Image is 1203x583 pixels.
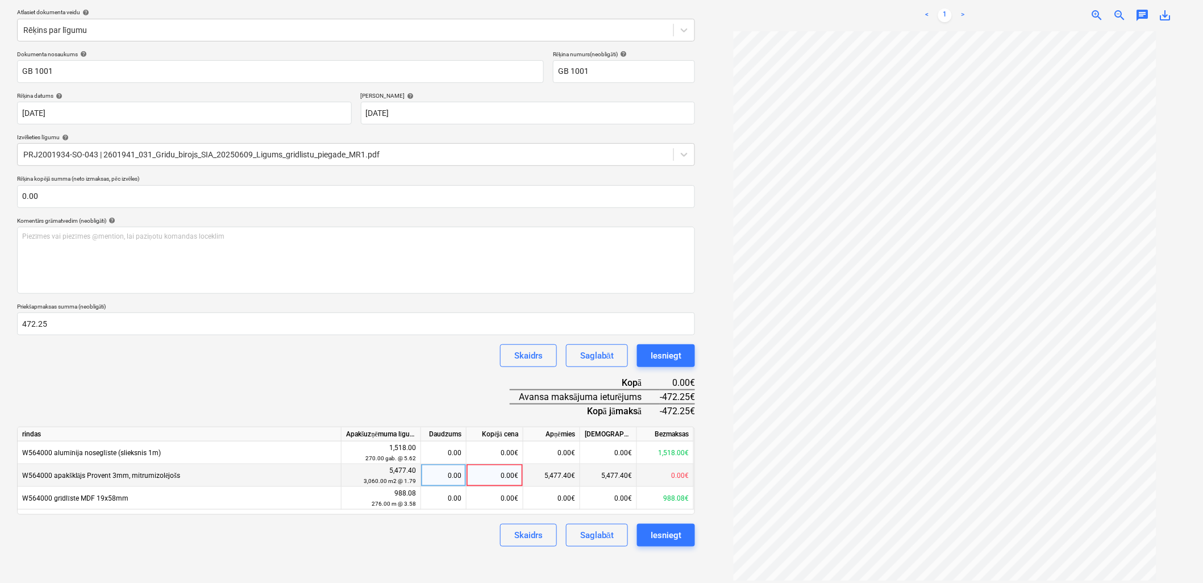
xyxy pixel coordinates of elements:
[637,344,695,367] button: Iesniegt
[580,442,637,464] div: 0.00€
[580,348,614,363] div: Saglabāt
[637,427,694,442] div: Bezmaksas
[106,217,115,224] span: help
[956,9,970,22] a: Next page
[637,487,694,510] div: 988.08€
[660,390,695,404] div: -472.25€
[637,524,695,547] button: Iesniegt
[78,51,87,57] span: help
[523,464,580,487] div: 5,477.40€
[53,93,63,99] span: help
[510,376,660,390] div: Kopā
[618,51,627,57] span: help
[60,134,69,141] span: help
[22,449,161,457] span: W564000 alumīnija noseglīste (slieksnis 1m)
[346,443,416,464] div: 1,518.00
[514,348,543,363] div: Skaidrs
[660,404,695,418] div: -472.25€
[637,464,694,487] div: 0.00€
[651,348,681,363] div: Iesniegt
[17,185,695,208] input: Rēķina kopējā summa (neto izmaksas, pēc izvēles)
[364,478,416,484] small: 3,060.00 m2 @ 1.79
[580,487,637,510] div: 0.00€
[566,524,628,547] button: Saglabāt
[426,487,461,510] div: 0.00
[938,9,952,22] a: Page 1 is your current page
[1146,528,1203,583] iframe: Chat Widget
[17,175,695,185] p: Rēķina kopējā summa (neto izmaksas, pēc izvēles)
[22,494,128,502] span: W564000 grīdlīste MDF 19x58mm
[361,92,696,99] div: [PERSON_NAME]
[426,442,461,464] div: 0.00
[1090,9,1104,22] span: zoom_in
[372,501,416,507] small: 276.00 m @ 3.58
[346,465,416,486] div: 5,477.40
[553,51,695,58] div: Rēķina numurs (neobligāti)
[17,134,695,141] div: Izvēlieties līgumu
[17,60,544,83] input: Dokumenta nosaukums
[580,427,637,442] div: [DEMOGRAPHIC_DATA] izmaksas
[361,102,696,124] input: Izpildes datums nav norādīts
[17,92,352,99] div: Rēķina datums
[523,442,580,464] div: 0.00€
[580,528,614,543] div: Saglabāt
[500,524,557,547] button: Skaidrs
[500,344,557,367] button: Skaidrs
[553,60,695,83] input: Rēķina numurs
[1159,9,1172,22] span: save_alt
[467,442,523,464] div: 0.00€
[17,9,695,16] div: Atlasiet dokumenta veidu
[1113,9,1127,22] span: zoom_out
[17,313,695,335] input: Priekšapmaksas summa
[346,488,416,509] div: 988.08
[421,427,467,442] div: Daudzums
[651,528,681,543] div: Iesniegt
[17,217,695,224] div: Komentārs grāmatvedim (neobligāti)
[660,376,695,390] div: 0.00€
[405,93,414,99] span: help
[17,51,544,58] div: Dokumenta nosaukums
[17,102,352,124] input: Rēķina datums nav norādīts
[17,303,695,313] p: Priekšapmaksas summa (neobligāti)
[342,427,421,442] div: Apakšuzņēmuma līgums
[514,528,543,543] div: Skaidrs
[467,464,523,487] div: 0.00€
[18,427,342,442] div: rindas
[467,427,523,442] div: Kopējā cena
[566,344,628,367] button: Saglabāt
[426,464,461,487] div: 0.00
[510,404,660,418] div: Kopā jāmaksā
[22,472,180,480] span: W564000 apakšklājs Provent 3mm, mitrumizolējošs
[510,390,660,404] div: Avansa maksājuma ieturējums
[920,9,934,22] a: Previous page
[523,487,580,510] div: 0.00€
[467,487,523,510] div: 0.00€
[580,464,637,487] div: 5,477.40€
[1136,9,1150,22] span: chat
[637,442,694,464] div: 1,518.00€
[80,9,89,16] span: help
[523,427,580,442] div: Apņēmies
[365,455,416,461] small: 270.00 gab. @ 5.62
